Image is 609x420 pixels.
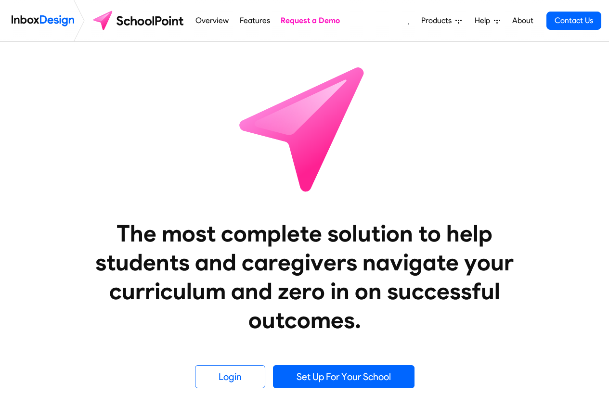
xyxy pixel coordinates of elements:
[273,365,415,388] a: Set Up For Your School
[195,365,265,388] a: Login
[471,11,504,30] a: Help
[421,15,455,26] span: Products
[509,11,536,30] a: About
[546,12,601,30] a: Contact Us
[193,11,232,30] a: Overview
[475,15,494,26] span: Help
[237,11,272,30] a: Features
[218,42,391,215] img: icon_schoolpoint.svg
[278,11,343,30] a: Request a Demo
[417,11,466,30] a: Products
[89,9,190,32] img: schoolpoint logo
[76,219,533,334] heading: The most complete solution to help students and caregivers navigate your curriculum and zero in o...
